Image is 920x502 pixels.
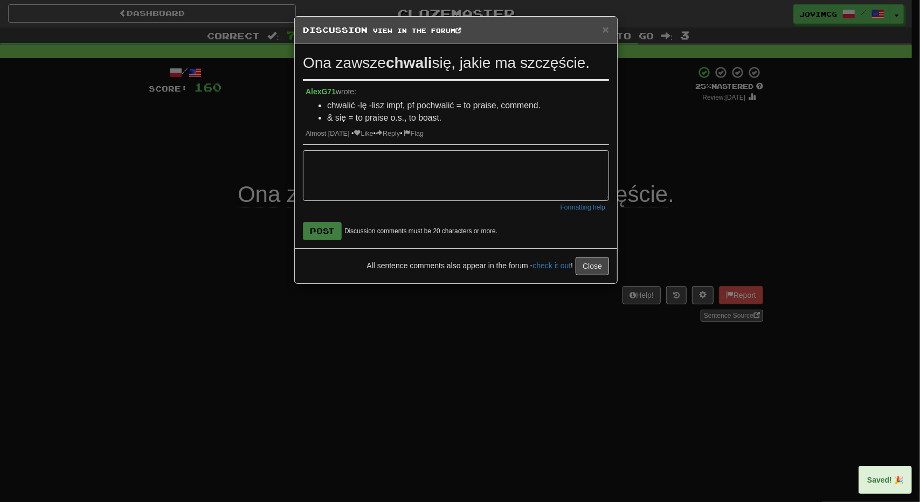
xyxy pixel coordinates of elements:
div: Saved! 🎉 [859,466,912,494]
strong: chwali [386,54,432,71]
a: check it out [532,261,571,270]
h5: Discussion [303,25,609,36]
button: Formatting help [557,201,609,214]
a: Flag [403,129,425,139]
div: wrote: [306,86,606,97]
a: Like [354,130,373,137]
small: Discussion comments must be 20 characters or more. [344,227,497,236]
button: Close [576,257,609,275]
div: • • • [306,129,606,139]
a: AlexG71 [306,87,336,96]
button: Close [603,24,609,35]
a: View in the forum [373,27,461,34]
a: Almost [DATE] [306,130,350,137]
span: All sentence comments also appear in the forum - ! [366,261,573,270]
div: Ona zawsze się, jakie ma szczęście. [303,52,609,74]
a: Reply [376,130,400,137]
li: chwalić ‑lę ‑lisz impf, pf pochwalić = to praise, commend. [327,100,606,112]
span: × [603,23,609,36]
li: & się = to praise o.s., to boast. [327,112,606,124]
button: Post [303,222,342,240]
